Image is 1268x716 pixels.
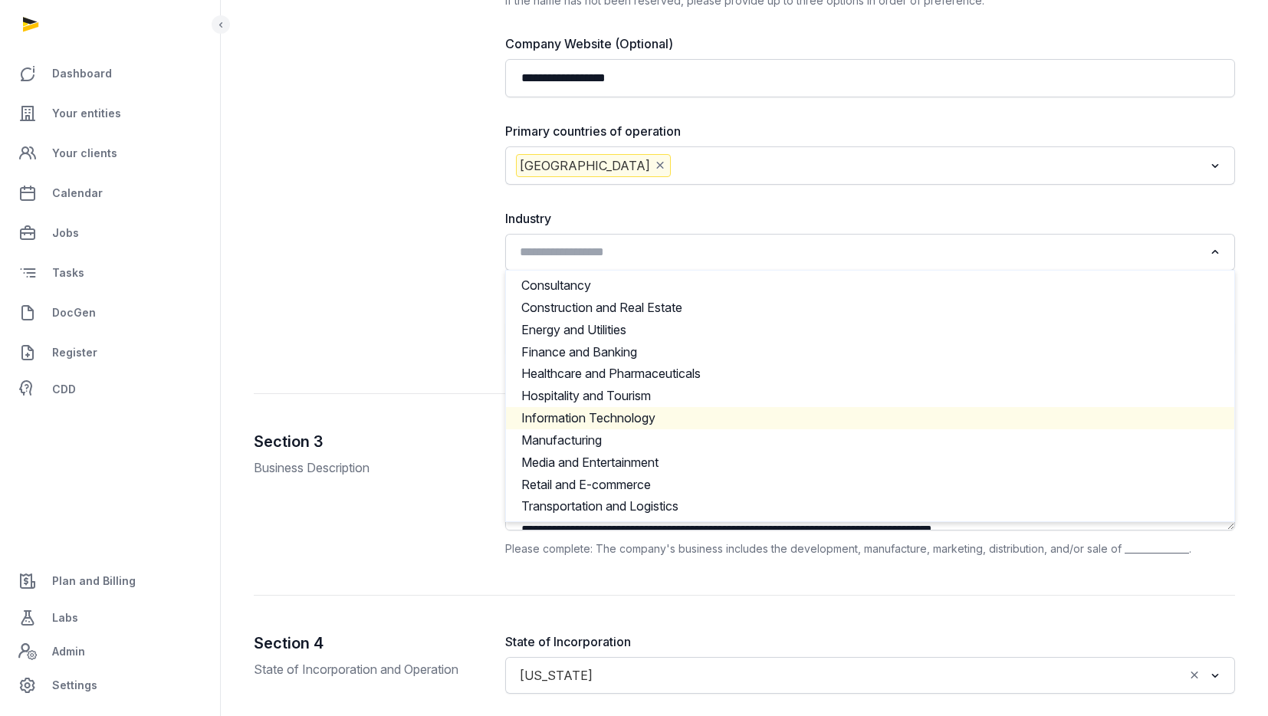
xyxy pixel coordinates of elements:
span: Tasks [52,264,84,282]
input: Search for option [600,665,1184,686]
a: Register [12,334,208,371]
label: Industry [505,209,1235,228]
li: Information Technology [506,407,1234,429]
li: Finance and Banking [506,341,1234,363]
li: Energy and Utilities [506,319,1234,341]
div: Search for option [513,662,1227,689]
span: Settings [52,676,97,695]
div: Please complete: The company's business includes the development, manufacture, marketing, distrib... [505,540,1235,558]
li: Hospitality and Tourism [506,385,1234,407]
a: Labs [12,599,208,636]
p: Business Description [254,458,481,477]
a: Dashboard [12,55,208,92]
a: Plan and Billing [12,563,208,599]
span: CDD [52,380,76,399]
a: Settings [12,667,208,704]
li: Construction and Real Estate [506,297,1234,319]
a: Your entities [12,95,208,132]
li: Transportation and Logistics [506,495,1234,517]
li: Consultancy [506,274,1234,297]
a: CDD [12,374,208,405]
span: Plan and Billing [52,572,136,590]
input: Search for option [674,154,1204,177]
input: Search for option [514,241,1204,263]
a: Your clients [12,135,208,172]
span: Jobs [52,224,79,242]
a: DocGen [12,294,208,331]
h2: Section 4 [254,632,481,654]
label: Company Website (Optional) [505,34,1235,53]
a: Admin [12,636,208,667]
span: DocGen [52,304,96,322]
p: State of Incorporation and Operation [254,660,481,678]
li: Retail and E-commerce [506,474,1234,496]
a: Jobs [12,215,208,251]
span: Admin [52,642,85,661]
label: State of Incorporation [505,632,1235,651]
div: Search for option [513,238,1227,266]
span: Labs [52,609,78,627]
span: [US_STATE] [516,665,596,686]
a: Tasks [12,255,208,291]
a: Calendar [12,175,208,212]
button: Deselect United States [653,155,667,176]
button: Clear Selected [1188,665,1201,686]
div: Search for option [513,151,1227,180]
span: Your entities [52,104,121,123]
span: Your clients [52,144,117,163]
li: Media and Entertainment [506,452,1234,474]
h2: Section 3 [254,431,481,452]
span: [GEOGRAPHIC_DATA] [516,154,671,177]
span: Dashboard [52,64,112,83]
label: Primary countries of operation [505,122,1235,140]
span: Register [52,343,97,362]
li: Healthcare and Pharmaceuticals [506,363,1234,385]
span: Calendar [52,184,103,202]
li: Manufacturing [506,429,1234,452]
